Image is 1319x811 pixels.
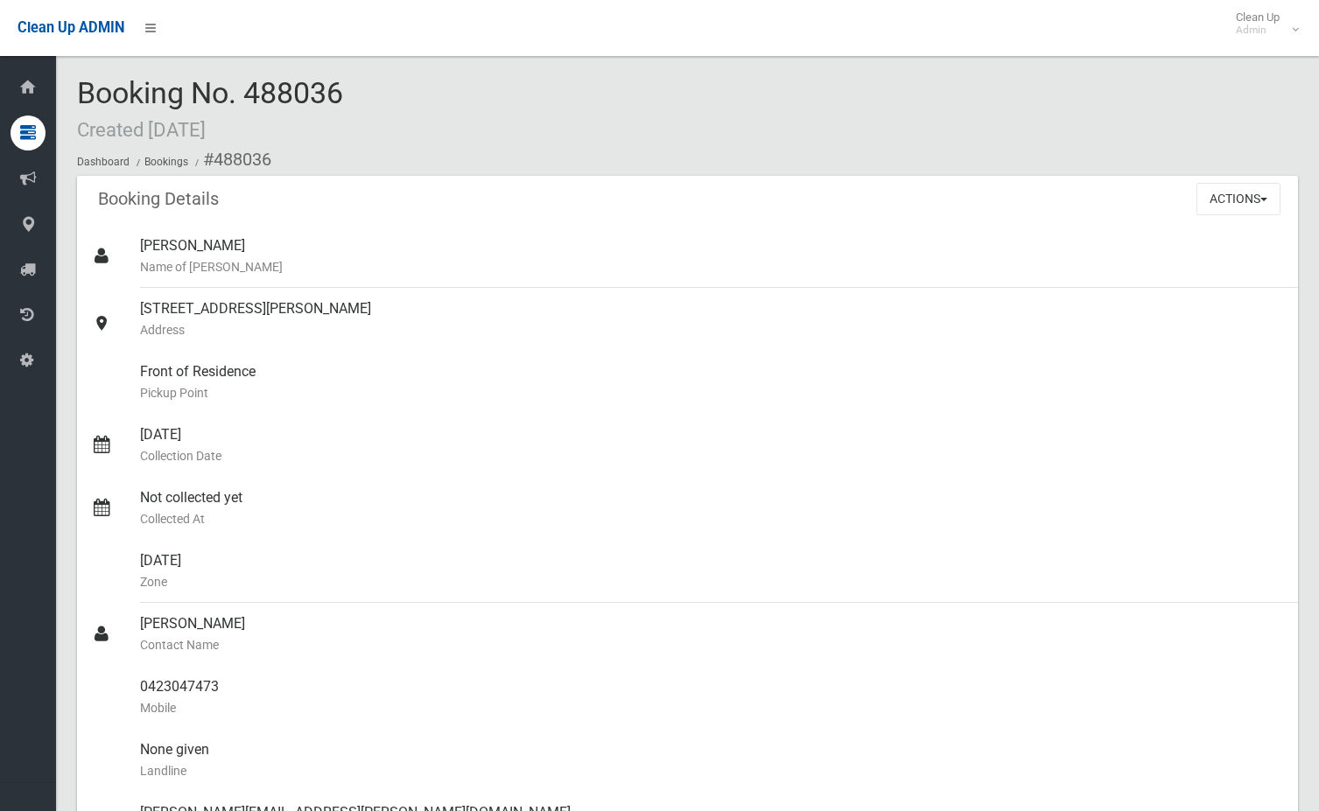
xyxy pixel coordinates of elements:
small: Zone [140,571,1284,592]
header: Booking Details [77,182,240,216]
small: Mobile [140,697,1284,718]
div: None given [140,729,1284,792]
small: Name of [PERSON_NAME] [140,256,1284,277]
a: Bookings [144,156,188,168]
button: Actions [1196,183,1280,215]
div: [PERSON_NAME] [140,603,1284,666]
li: #488036 [191,143,271,176]
small: Contact Name [140,634,1284,655]
div: [DATE] [140,414,1284,477]
div: Not collected yet [140,477,1284,540]
div: [PERSON_NAME] [140,225,1284,288]
small: Created [DATE] [77,118,206,141]
small: Collection Date [140,445,1284,466]
small: Landline [140,760,1284,781]
span: Booking No. 488036 [77,75,343,143]
small: Pickup Point [140,382,1284,403]
div: [STREET_ADDRESS][PERSON_NAME] [140,288,1284,351]
small: Collected At [140,508,1284,529]
small: Admin [1236,24,1280,37]
a: Dashboard [77,156,130,168]
div: Front of Residence [140,351,1284,414]
div: 0423047473 [140,666,1284,729]
div: [DATE] [140,540,1284,603]
span: Clean Up [1227,10,1297,37]
small: Address [140,319,1284,340]
span: Clean Up ADMIN [18,19,124,36]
